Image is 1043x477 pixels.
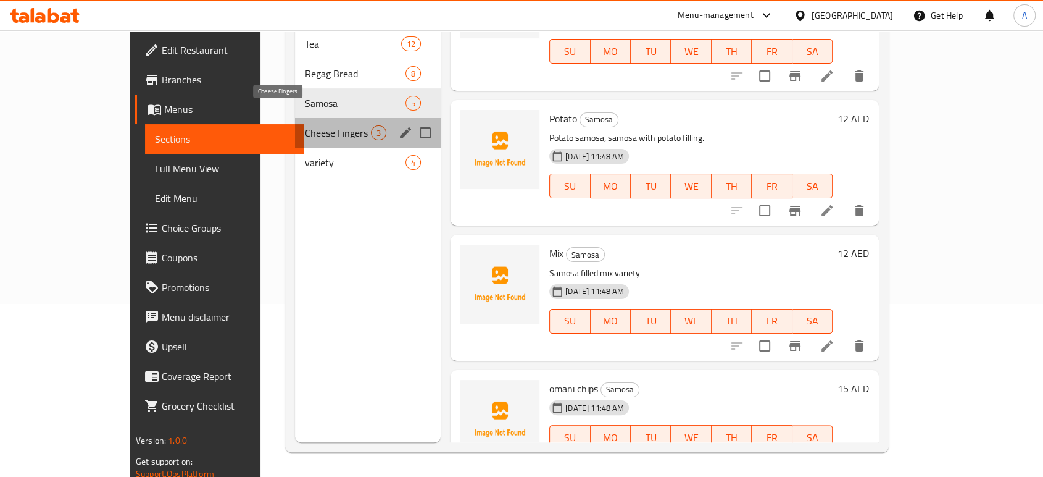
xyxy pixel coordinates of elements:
[567,248,604,262] span: Samosa
[678,8,754,23] div: Menu-management
[636,429,666,447] span: TU
[752,198,778,224] span: Select to update
[168,433,187,449] span: 1.0.0
[844,61,874,91] button: delete
[837,110,869,127] h6: 12 AED
[305,36,401,51] span: Tea
[295,148,441,177] div: variety4
[600,382,639,397] div: Samosa
[792,174,833,198] button: SA
[135,272,304,302] a: Promotions
[405,155,421,170] div: items
[820,339,834,353] a: Edit menu item
[401,36,421,51] div: items
[636,43,666,61] span: TU
[305,66,405,81] span: Regag Bread
[631,39,671,64] button: TU
[671,309,711,334] button: WE
[162,72,294,87] span: Branches
[792,309,833,334] button: SA
[676,429,706,447] span: WE
[797,429,828,447] span: SA
[566,247,605,262] div: Samosa
[591,309,631,334] button: MO
[676,312,706,330] span: WE
[549,174,590,198] button: SU
[757,429,787,447] span: FR
[837,245,869,262] h6: 12 AED
[601,382,639,397] span: Samosa
[162,339,294,354] span: Upsell
[837,380,869,397] h6: 15 AED
[135,95,304,124] a: Menus
[155,191,294,206] span: Edit Menu
[135,361,304,391] a: Coverage Report
[717,177,747,195] span: TH
[797,43,828,61] span: SA
[780,331,810,361] button: Branch-specific-item
[460,380,539,459] img: omani chips
[797,312,828,330] span: SA
[712,174,752,198] button: TH
[145,124,304,154] a: Sections
[135,302,304,332] a: Menu disclaimer
[305,96,405,111] span: Samosa
[1022,9,1027,22] span: A
[560,402,629,414] span: [DATE] 11:48 AM
[591,174,631,198] button: MO
[155,132,294,146] span: Sections
[671,39,711,64] button: WE
[162,280,294,295] span: Promotions
[162,250,294,265] span: Coupons
[549,130,833,146] p: Potato samosa, samosa with potato filling.
[844,196,874,226] button: delete
[155,161,294,176] span: Full Menu View
[549,266,833,281] p: Samosa filled mix variety
[596,429,626,447] span: MO
[671,425,711,450] button: WE
[555,43,585,61] span: SU
[406,98,420,109] span: 5
[580,112,618,127] div: Samosa
[305,125,371,140] span: Cheese Fingers
[460,245,539,324] img: Mix
[406,157,420,169] span: 4
[717,43,747,61] span: TH
[752,174,792,198] button: FR
[460,110,539,189] img: Potato
[162,43,294,57] span: Edit Restaurant
[560,151,629,163] span: [DATE] 11:48 AM
[596,43,626,61] span: MO
[717,429,747,447] span: TH
[549,425,590,450] button: SU
[162,310,294,324] span: Menu disclaimer
[792,425,833,450] button: SA
[752,39,792,64] button: FR
[820,203,834,218] a: Edit menu item
[406,68,420,80] span: 8
[295,29,441,59] div: Tea12
[596,177,626,195] span: MO
[372,127,386,139] span: 3
[549,309,590,334] button: SU
[135,243,304,272] a: Coupons
[780,196,810,226] button: Branch-specific-item
[631,174,671,198] button: TU
[820,69,834,83] a: Edit menu item
[812,9,893,22] div: [GEOGRAPHIC_DATA]
[396,124,415,142] button: edit
[295,88,441,118] div: Samosa5
[797,177,828,195] span: SA
[135,391,304,421] a: Grocery Checklist
[555,429,585,447] span: SU
[135,213,304,243] a: Choice Groups
[752,333,778,359] span: Select to update
[676,177,706,195] span: WE
[295,24,441,182] nav: Menu sections
[136,433,166,449] span: Version:
[549,39,590,64] button: SU
[549,109,577,128] span: Potato
[549,379,598,398] span: omani chips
